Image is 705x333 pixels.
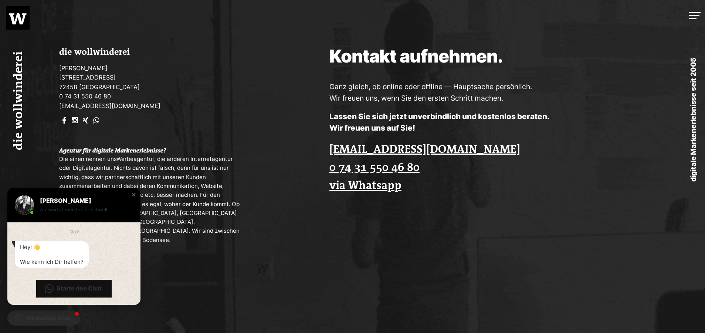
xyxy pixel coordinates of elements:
div: Hey! 👋 [20,243,84,251]
a: via Whatsapp [329,177,401,195]
div: 13:09 [69,228,79,235]
h1: Agentur für digitale Markenerlebnisse? [59,147,247,155]
h3: Kontakt aufnehmen. [329,47,503,74]
a: Werbeagentur [116,155,154,162]
button: WhatsApp Chat [7,310,80,326]
p: [PERSON_NAME] [STREET_ADDRESS] 72458 [GEOGRAPHIC_DATA] [59,64,247,111]
strong: Wir freuen uns auf Sie! [329,123,415,133]
a: 0 74 31 550 46 80 [59,92,111,100]
a: 0 74 31 550 46 80 [329,159,420,177]
div: Close chat window [130,191,138,198]
h1: die wollwinderei [9,41,33,160]
a: [EMAIL_ADDRESS][DOMAIN_NAME] [59,102,160,110]
button: Starte den Chat [36,280,112,297]
a: [EMAIL_ADDRESS][DOMAIN_NAME] [329,141,520,159]
div: Wie kann ich Dir helfen? [20,258,84,266]
p: Die einen nennen uns , die anderen Internetagentur oder Digitalagentur. Nichts davon ist falsch, ... [59,155,247,245]
strong: Lassen Sie sich jetzt unverbindlich und kostenlos beraten. [329,111,549,121]
img: Logo wollwinder [9,13,27,24]
p: Antwortet meist sehr schnell [40,206,127,213]
div: [PERSON_NAME] [40,197,127,204]
img: Manuel Wollwinder [15,195,34,215]
span: Starte den Chat [57,285,102,292]
p: Ganz gleich, ob online oder offline — Hauptsache persönlich. Wir freuen uns, wenn Sie den ersten ... [329,81,658,104]
strong: die wollwinderei [59,47,130,57]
